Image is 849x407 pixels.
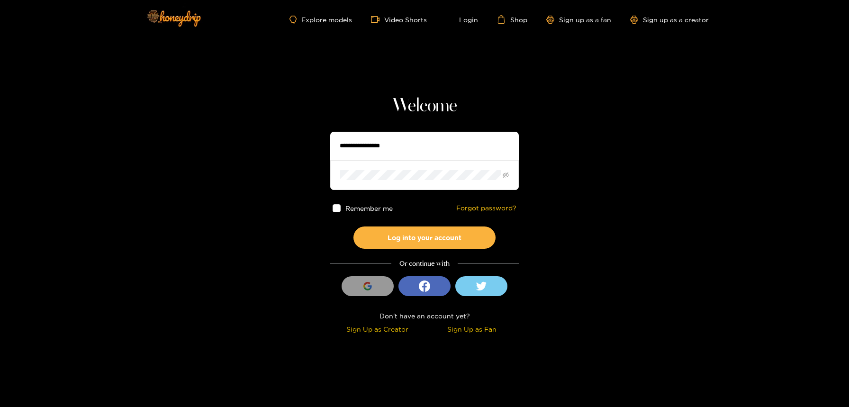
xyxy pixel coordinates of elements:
[546,16,611,24] a: Sign up as a fan
[503,172,509,178] span: eye-invisible
[289,16,352,24] a: Explore models
[371,15,427,24] a: Video Shorts
[427,324,516,335] div: Sign Up as Fan
[630,16,709,24] a: Sign up as a creator
[330,310,519,321] div: Don't have an account yet?
[456,204,516,212] a: Forgot password?
[333,324,422,335] div: Sign Up as Creator
[345,205,393,212] span: Remember me
[353,226,496,249] button: Log into your account
[446,15,478,24] a: Login
[497,15,527,24] a: Shop
[330,95,519,118] h1: Welcome
[371,15,384,24] span: video-camera
[330,258,519,269] div: Or continue with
